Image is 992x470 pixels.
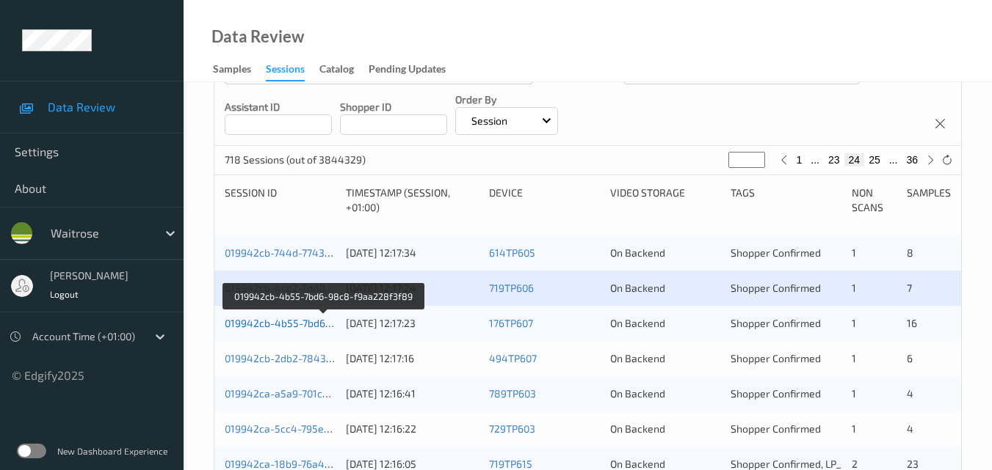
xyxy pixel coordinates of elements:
[489,246,535,259] a: 614TP605
[346,316,479,331] div: [DATE] 12:17:23
[907,387,913,400] span: 4
[489,186,600,215] div: Device
[340,100,447,114] p: Shopper ID
[319,62,354,80] div: Catalog
[852,387,856,400] span: 1
[864,153,885,166] button: 25
[266,59,319,81] a: Sessions
[489,458,532,470] a: 719TP615
[852,422,856,435] span: 1
[610,351,721,366] div: On Backend
[225,246,429,259] a: 019942cb-744d-7743-957d-88308fb4e44e
[610,186,721,215] div: Video Storage
[319,59,369,80] a: Catalog
[907,352,913,364] span: 6
[806,153,824,166] button: ...
[213,59,266,80] a: Samples
[610,281,721,295] div: On Backend
[610,386,721,401] div: On Backend
[852,282,856,294] span: 1
[489,282,534,294] a: 719TP606
[489,387,536,400] a: 789TP603
[907,317,917,329] span: 16
[731,282,821,294] span: Shopper Confirmed
[907,186,951,215] div: Samples
[466,114,513,128] p: Session
[225,458,421,470] a: 019942ca-18b9-76a4-91f8-5dc301b2e241
[211,29,304,44] div: Data Review
[225,422,424,435] a: 019942ca-5cc4-795e-9074-4a37b014cd75
[885,153,902,166] button: ...
[792,153,807,166] button: 1
[489,317,533,329] a: 176TP607
[731,246,821,259] span: Shopper Confirmed
[346,246,479,260] div: [DATE] 12:17:34
[852,352,856,364] span: 1
[731,186,841,215] div: Tags
[731,422,821,435] span: Shopper Confirmed
[824,153,844,166] button: 23
[346,386,479,401] div: [DATE] 12:16:41
[346,281,479,295] div: [DATE] 12:17:24
[225,317,424,329] a: 019942cb-4b55-7bd6-98c8-f9aa228f3f89
[731,352,821,364] span: Shopper Confirmed
[610,422,721,436] div: On Backend
[852,186,896,215] div: Non Scans
[852,458,858,470] span: 2
[225,153,366,167] p: 718 Sessions (out of 3844329)
[731,458,963,470] span: Shopper Confirmed, LP_MESSAGE_IGNORED_BUSY
[852,317,856,329] span: 1
[902,153,922,166] button: 36
[346,422,479,436] div: [DATE] 12:16:22
[225,186,336,215] div: Session ID
[225,352,424,364] a: 019942cb-2db2-7843-89ad-15aca25f6139
[852,246,856,259] span: 1
[489,352,537,364] a: 494TP607
[225,100,332,114] p: Assistant ID
[844,153,865,166] button: 24
[731,387,821,400] span: Shopper Confirmed
[369,59,460,80] a: Pending Updates
[731,317,821,329] span: Shopper Confirmed
[369,62,446,80] div: Pending Updates
[225,282,421,294] a: 019942cb-4ce2-7dd0-838d-051ff564cbf3
[907,282,912,294] span: 7
[907,422,913,435] span: 4
[213,62,251,80] div: Samples
[907,458,919,470] span: 23
[346,186,479,215] div: Timestamp (Session, +01:00)
[489,422,535,435] a: 729TP603
[346,351,479,366] div: [DATE] 12:17:16
[266,62,305,81] div: Sessions
[610,246,721,260] div: On Backend
[455,92,558,107] p: Order By
[225,387,425,400] a: 019942ca-a5a9-701c-8d48-6170cd35487d
[907,246,913,259] span: 8
[610,316,721,331] div: On Backend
